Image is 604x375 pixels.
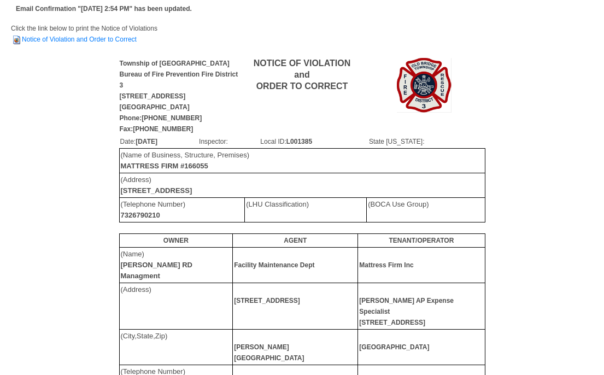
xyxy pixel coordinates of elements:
td: Inspector: [198,136,260,148]
b: [DATE] [136,138,157,145]
b: Facility Maintenance Dept [234,261,314,269]
b: Mattress Firm Inc [359,261,413,269]
b: NOTICE OF VIOLATION and ORDER TO CORRECT [254,58,350,91]
b: [STREET_ADDRESS] [234,297,300,304]
span: Click the link below to print the Notice of Violations [11,25,157,43]
b: L001385 [286,138,312,145]
font: (Telephone Number) [121,200,186,219]
b: [STREET_ADDRESS] [121,186,192,195]
font: (Address) [121,285,151,294]
td: Local ID: [260,136,368,148]
font: (BOCA Use Group) [368,200,429,208]
b: OWNER [163,237,189,244]
td: Date: [120,136,199,148]
b: [PERSON_NAME][GEOGRAPHIC_DATA] [234,343,304,362]
font: (Name of Business, Structure, Premises) [121,151,250,170]
b: AGENT [284,237,307,244]
img: HTML Document [11,34,22,45]
font: (City,State,Zip) [121,332,168,340]
b: 7326790210 [121,211,160,219]
a: Notice of Violation and Order to Correct [11,36,137,43]
img: Image [397,58,451,113]
b: Township of [GEOGRAPHIC_DATA] Bureau of Fire Prevention Fire District 3 [STREET_ADDRESS] [GEOGRAP... [120,60,238,133]
b: [GEOGRAPHIC_DATA] [359,343,429,351]
font: (Name) [121,250,192,280]
font: (LHU Classification) [246,200,309,208]
b: TENANT/OPERATOR [389,237,454,244]
b: [PERSON_NAME] RD Managment [121,261,192,280]
td: State [US_STATE]: [368,136,485,148]
font: (Address) [121,175,192,195]
td: Email Confirmation "[DATE] 2:54 PM" has been updated. [14,2,193,16]
b: MATTRESS FIRM #166055 [121,162,208,170]
b: [PERSON_NAME] AP Expense Specialist [STREET_ADDRESS] [359,297,454,326]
